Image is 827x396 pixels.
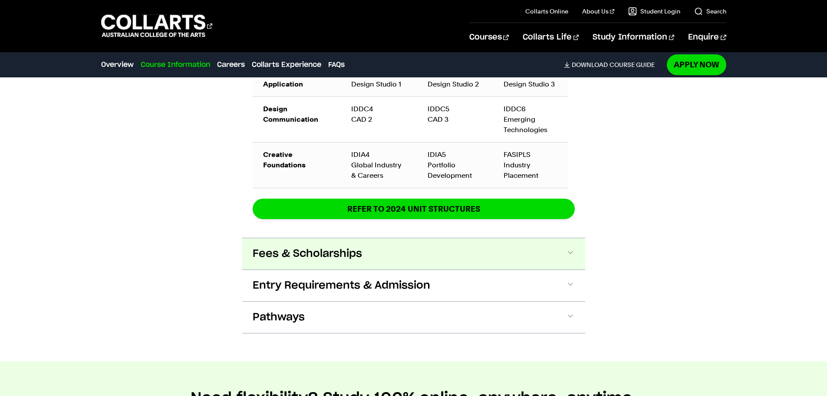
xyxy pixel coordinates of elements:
a: REFER TO 2024 unit structures [253,199,575,219]
button: Fees & Scholarships [242,238,585,270]
span: Pathways [253,310,305,324]
td: IDDC6 Emerging Technologies [493,97,568,142]
a: Apply Now [667,54,726,75]
strong: Creative Foundations [263,150,306,169]
a: Careers [217,60,245,70]
a: Courses [469,23,509,52]
a: Collarts Life [523,23,579,52]
a: Collarts Experience [252,60,321,70]
td: IDDC5 CAD 3 [417,97,493,142]
strong: Practical Application [263,70,303,88]
strong: Design Communication [263,105,318,123]
button: Entry Requirements & Admission [242,270,585,301]
div: IDIA4 Global Industry & Careers [351,150,407,181]
td: IDPA4 Design Studio 1 [341,61,417,97]
a: Overview [101,60,134,70]
a: Search [694,7,726,16]
td: IDPA5 Design Studio 2 [417,61,493,97]
a: Student Login [628,7,680,16]
a: About Us [582,7,614,16]
a: Collarts Online [525,7,568,16]
a: DownloadCourse Guide [564,61,662,69]
td: IDDC4 CAD 2 [341,97,417,142]
div: FASIPLS Industry Placement [504,150,557,181]
a: FAQs [328,60,345,70]
span: Entry Requirements & Admission [253,279,430,293]
span: Download [572,61,608,69]
div: Go to homepage [101,13,212,38]
div: IDPA6 Design Studio 3 [504,69,557,90]
a: Study Information [593,23,674,52]
td: IDIA5 Portfolio Development [417,142,493,188]
span: Fees & Scholarships [253,247,362,261]
button: Pathways [242,302,585,333]
a: Enquire [688,23,726,52]
a: Course Information [141,60,210,70]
